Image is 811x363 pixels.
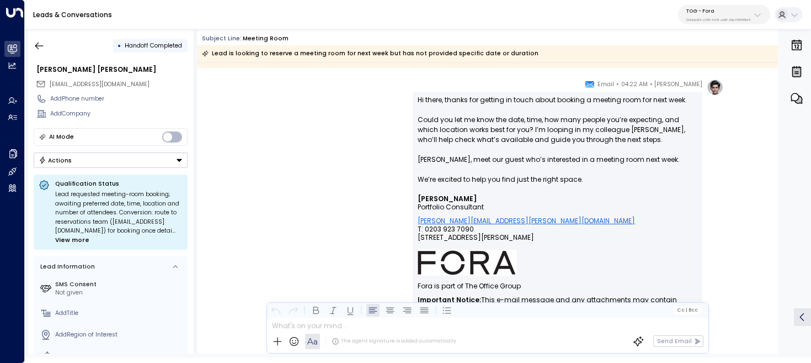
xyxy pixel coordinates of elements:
[49,131,74,143] div: AI Mode
[674,306,701,314] button: Cc|Bcc
[39,156,72,164] div: Actions
[50,94,188,103] div: AddPhone number
[418,250,517,276] img: AIorK4ysLkpAD1VLoJghiceWoVRmgk1XU2vrdoLkeDLGAFfv_vh6vnfJOA1ilUWLDOVq3gZTs86hLsHm3vG-
[332,338,456,345] div: The agent signature is added automatically
[34,152,188,168] div: Button group with a nested menu
[125,41,182,50] span: Handoff Completed
[686,18,751,22] p: 24bbb2f3-cf28-4415-a26f-20e170838bf4
[55,309,184,318] div: AddTitle
[654,79,702,90] span: [PERSON_NAME]
[55,280,184,289] label: SMS Consent
[418,233,534,250] span: [STREET_ADDRESS][PERSON_NAME]
[616,79,619,90] span: •
[118,38,121,53] div: •
[202,34,242,43] span: Subject Line:
[55,180,183,188] p: Qualification Status
[418,217,635,225] a: [PERSON_NAME][EMAIL_ADDRESS][PERSON_NAME][DOMAIN_NAME]
[36,65,188,75] div: [PERSON_NAME] [PERSON_NAME]
[38,262,95,271] div: Lead Information
[33,10,112,19] a: Leads & Conversations
[50,109,188,118] div: AddCompany
[418,225,474,233] span: T: 0203 923 7090
[286,303,300,317] button: Redo
[621,79,648,90] span: 04:22 AM
[597,79,614,90] span: Email
[50,80,150,88] span: [EMAIL_ADDRESS][DOMAIN_NAME]
[202,48,538,59] div: Lead is looking to reserve a meeting room for next week but has not provided specific date or dur...
[418,203,484,211] span: Portfolio Consultant
[418,95,697,194] p: Hi there, thanks for getting in touch about booking a meeting room for next week. Could you let m...
[685,307,687,313] span: |
[418,194,477,203] font: [PERSON_NAME]
[50,80,150,89] span: charlilucy@aol.com
[418,295,481,304] strong: Important Notice:
[55,236,89,245] span: View more
[650,79,653,90] span: •
[34,152,188,168] button: Actions
[677,307,698,313] span: Cc Bcc
[686,8,751,14] p: TOG - Fora
[269,303,282,317] button: Undo
[55,330,184,339] div: AddRegion of Interest
[243,34,289,43] div: Meeting Room
[55,352,184,361] div: AddProduct of Interest
[55,288,184,297] div: Not given
[418,281,521,291] font: Fora is part of The Office Group
[55,190,183,245] div: Lead requested meeting-room booking; awaiting preferred date, time, location and number of attend...
[707,79,723,96] img: profile-logo.png
[678,5,770,24] button: TOG - Fora24bbb2f3-cf28-4415-a26f-20e170838bf4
